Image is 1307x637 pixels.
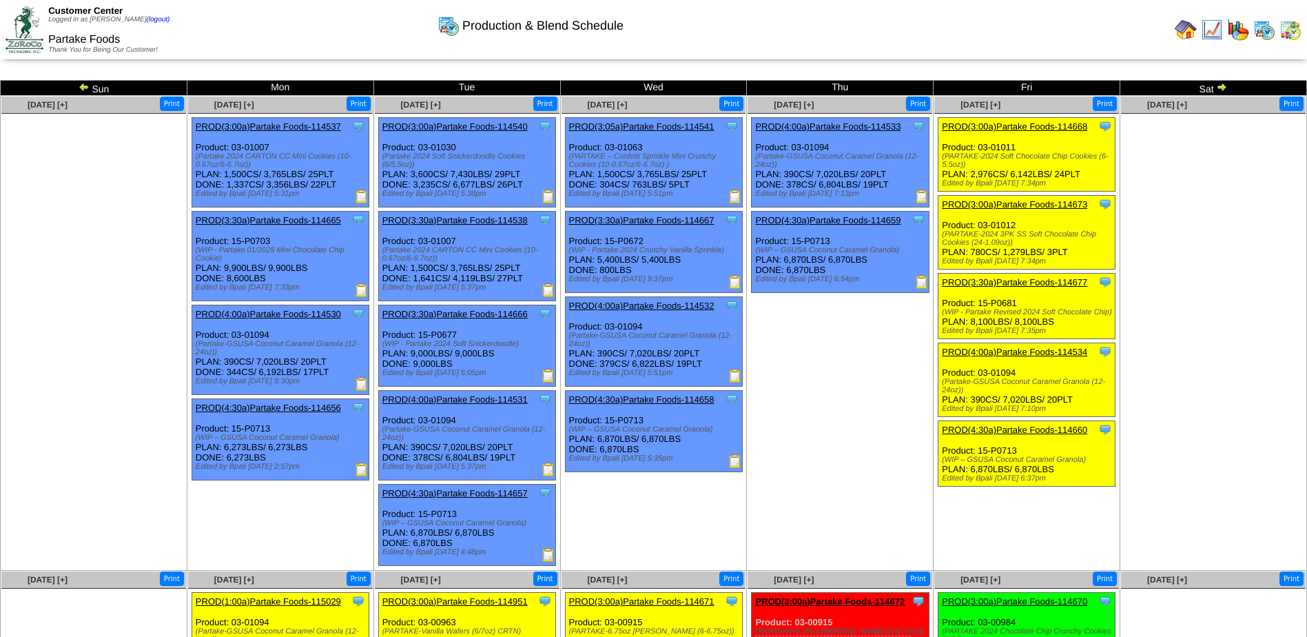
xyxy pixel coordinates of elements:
div: Edited by Bpali [DATE] 5:31pm [196,190,369,198]
div: Product: 15-P0677 PLAN: 9,000LBS / 9,000LBS DONE: 9,000LBS [378,305,555,387]
img: Tooltip [1098,345,1112,358]
div: Product: 15-P0703 PLAN: 9,900LBS / 9,900LBS DONE: 8,600LBS [192,212,369,301]
div: Edited by Bpali [DATE] 5:35pm [569,454,742,463]
img: ZoRoCo_Logo(Green%26Foil)%20jpg.webp [6,6,43,52]
a: [DATE] [+] [774,575,814,585]
img: Tooltip [538,594,552,608]
a: PROD(4:00a)Partake Foods-114531 [382,394,528,405]
a: PROD(4:30a)Partake Foods-114656 [196,403,341,413]
div: (Partake 2024 Soft Snickerdoodle Cookies (6/5.5oz)) [382,152,555,169]
a: PROD(3:05a)Partake Foods-114541 [569,121,714,132]
img: line_graph.gif [1201,19,1223,41]
img: Tooltip [538,213,552,227]
div: Edited by Bpali [DATE] 8:30pm [196,377,369,385]
div: Product: 03-01030 PLAN: 3,600CS / 7,430LBS / 29PLT DONE: 3,235CS / 6,677LBS / 26PLT [378,118,555,208]
td: Mon [187,81,373,96]
span: Customer Center [48,6,123,16]
a: PROD(3:30a)Partake Foods-114667 [569,215,714,225]
div: Edited by Bpali [DATE] 7:10pm [942,405,1115,413]
a: [DATE] [+] [960,100,1000,110]
div: Edited by Bpali [DATE] 9:37pm [569,275,742,283]
a: [DATE] [+] [28,575,68,585]
img: arrowright.gif [1216,81,1227,92]
img: Tooltip [725,213,739,227]
img: Production Report [355,283,369,297]
td: Sun [1,81,187,96]
a: PROD(4:00a)Partake Foods-114534 [942,347,1087,357]
a: [DATE] [+] [1147,100,1187,110]
button: Print [533,572,557,586]
span: Production & Blend Schedule [462,19,624,33]
a: [DATE] [+] [401,575,441,585]
div: (PARTAKE-6.75oz [PERSON_NAME] (6-6.75oz)) [569,627,742,636]
a: [DATE] [+] [960,575,1000,585]
div: Product: 03-01094 PLAN: 390CS / 7,020LBS / 20PLT DONE: 378CS / 6,804LBS / 19PLT [378,391,555,481]
div: Edited by Bpali [DATE] 2:57pm [196,463,369,471]
span: Partake Foods [48,34,120,45]
img: Production Report [355,377,369,391]
div: (WIP - Partake 01/2025 Mini Chocolate Chip Cookie) [196,246,369,263]
button: Print [1093,97,1117,111]
img: calendarprod.gif [438,14,460,37]
div: Edited by Bpali [DATE] 7:34pm [942,179,1115,188]
div: (Partake 2024 CARTON CC Mini Cookies (10-0.67oz/6-6.7oz)) [382,246,555,263]
div: Product: 03-01007 PLAN: 1,500CS / 3,765LBS / 25PLT DONE: 1,641CS / 4,119LBS / 27PLT [378,212,555,301]
div: Product: 03-01094 PLAN: 390CS / 7,020LBS / 20PLT DONE: 378CS / 6,804LBS / 19PLT [752,118,929,208]
div: Edited by Bpali [DATE] 5:37pm [382,283,555,292]
div: Product: 03-01063 PLAN: 1,500CS / 3,765LBS / 25PLT DONE: 304CS / 763LBS / 5PLT [565,118,742,208]
span: Thank You for Being Our Customer! [48,46,158,54]
img: Tooltip [351,401,365,414]
a: PROD(3:00a)Partake Foods-114671 [569,596,714,607]
button: Print [1093,572,1117,586]
div: (WIP - Partake Revised 2024 Soft Chocolate Chip) [942,308,1115,316]
div: (WIP – GSUSA Coconut Caramel Granola) [382,519,555,527]
td: Tue [373,81,560,96]
img: Tooltip [351,594,365,608]
img: Tooltip [1098,423,1112,436]
img: Tooltip [1098,119,1112,133]
div: Product: 03-01094 PLAN: 390CS / 7,020LBS / 20PLT DONE: 379CS / 6,822LBS / 19PLT [565,297,742,387]
img: Production Report [355,190,369,203]
td: Thu [747,81,934,96]
a: [DATE] [+] [587,575,627,585]
a: PROD(4:00a)Partake Foods-114530 [196,309,341,319]
div: Edited by Bpali [DATE] 5:51pm [569,190,742,198]
div: Product: 15-P0713 PLAN: 6,870LBS / 6,870LBS [938,421,1115,487]
div: Edited by Bpali [DATE] 6:54pm [755,275,928,283]
a: PROD(3:00a)Partake Foods-114672 [755,596,905,607]
img: Tooltip [538,119,552,133]
span: [DATE] [+] [1147,575,1187,585]
img: Tooltip [351,213,365,227]
img: calendarinout.gif [1279,19,1301,41]
div: Product: 03-01007 PLAN: 1,500CS / 3,765LBS / 25PLT DONE: 1,337CS / 3,356LBS / 22PLT [192,118,369,208]
img: Production Report [542,283,555,297]
div: (WIP – GSUSA Coconut Caramel Granola) [755,246,928,254]
span: Logged in as [PERSON_NAME] [48,16,169,23]
div: Edited by Bpali [DATE] 5:05pm [382,369,555,377]
a: [DATE] [+] [214,100,254,110]
div: Edited by Bpali [DATE] 7:33pm [196,283,369,292]
div: (WIP – GSUSA Coconut Caramel Granola) [196,434,369,442]
a: [DATE] [+] [587,100,627,110]
a: PROD(3:00a)Partake Foods-114951 [382,596,528,607]
button: Print [1279,97,1304,111]
img: Production Report [542,369,555,383]
img: Tooltip [1098,594,1112,608]
button: Print [719,572,743,586]
img: Production Report [542,548,555,562]
div: (Partake-GSUSA Coconut Caramel Granola (12-24oz)) [382,425,555,442]
div: Edited by Bpali [DATE] 4:48pm [382,548,555,556]
a: [DATE] [+] [774,100,814,110]
img: home.gif [1175,19,1197,41]
div: Edited by Bpali [DATE] 5:51pm [569,369,742,377]
img: calendarprod.gif [1253,19,1275,41]
img: Tooltip [725,594,739,608]
span: [DATE] [+] [214,575,254,585]
div: Product: 03-01094 PLAN: 390CS / 7,020LBS / 20PLT [938,343,1115,417]
div: (WIP – GSUSA Coconut Caramel Granola) [942,456,1115,464]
